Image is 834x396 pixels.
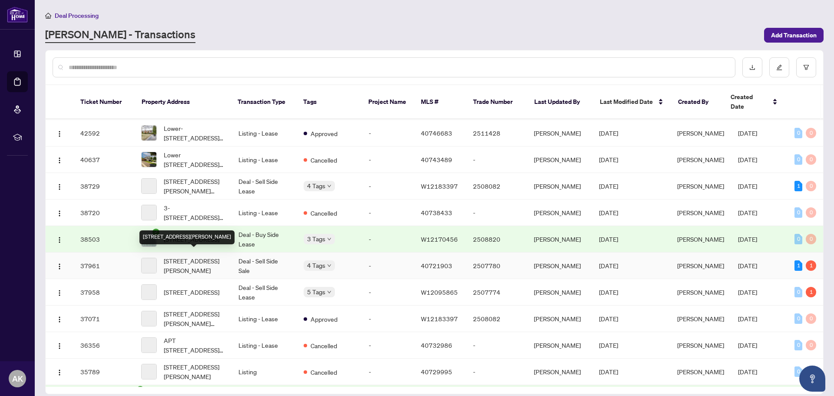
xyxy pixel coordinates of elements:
div: 1 [794,260,802,271]
td: [PERSON_NAME] [527,146,592,173]
span: Approved [311,314,338,324]
td: Deal - Sell Side Sale [232,253,297,279]
span: 4 Tags [307,181,325,191]
span: 4 Tags [307,260,325,270]
span: [STREET_ADDRESS][PERSON_NAME] [164,362,225,381]
th: Property Address [135,85,231,119]
td: 2507774 [466,279,527,306]
th: Created Date [724,85,785,119]
span: Approved [311,129,338,138]
img: Logo [56,369,63,376]
button: Open asap [799,366,825,392]
td: 37961 [73,253,134,279]
div: 0 [806,154,816,165]
td: Listing [232,359,297,385]
td: [PERSON_NAME] [527,120,592,146]
div: 0 [806,340,816,350]
span: [PERSON_NAME] [677,182,724,190]
span: [DATE] [738,129,757,137]
span: W12170456 [421,235,458,243]
span: filter [803,64,809,70]
span: down [327,290,331,294]
td: - [362,200,414,226]
td: Deal - Sell Side Lease [232,279,297,306]
span: [DATE] [599,341,618,349]
span: Lower [STREET_ADDRESS][PERSON_NAME] [164,150,225,169]
button: filter [796,57,816,77]
td: - [362,279,414,306]
div: 0 [794,234,802,244]
span: [DATE] [599,182,618,190]
button: Logo [53,126,66,140]
div: 0 [794,366,802,377]
td: 38503 [73,226,134,253]
td: Deal - Buy Side Lease [232,226,297,253]
div: 0 [806,207,816,218]
span: [DATE] [738,262,757,270]
div: 0 [794,207,802,218]
span: W12183397 [421,315,458,323]
td: [PERSON_NAME] [527,226,592,253]
img: thumbnail-img [142,152,156,167]
span: [DATE] [599,209,618,216]
span: Created Date [731,92,768,111]
td: Listing - Lease [232,120,297,146]
button: Logo [53,206,66,220]
span: 40721903 [421,262,452,270]
span: [PERSON_NAME] [677,209,724,216]
span: down [327,237,331,241]
div: 1 [794,181,802,191]
div: 0 [806,234,816,244]
td: 37958 [73,279,134,306]
td: 35789 [73,359,134,385]
td: - [466,200,527,226]
button: Logo [53,312,66,326]
img: Logo [56,316,63,323]
td: 37071 [73,306,134,332]
div: 0 [794,128,802,138]
span: download [749,64,755,70]
div: 1 [806,287,816,297]
span: Cancelled [311,341,337,350]
span: [DATE] [599,288,618,296]
button: download [742,57,762,77]
div: [STREET_ADDRESS][PERSON_NAME] [139,230,235,244]
button: Logo [53,179,66,193]
td: Listing - Lease [232,146,297,173]
span: 40738433 [421,209,452,216]
td: - [362,332,414,359]
th: Last Modified Date [593,85,672,119]
span: 3 Tags [307,234,325,244]
span: [DATE] [599,262,618,270]
td: - [362,146,414,173]
span: [STREET_ADDRESS][PERSON_NAME] [164,256,225,275]
span: [STREET_ADDRESS] [164,287,219,297]
th: Trade Number [466,85,527,119]
span: [PERSON_NAME] [677,368,724,376]
span: [PERSON_NAME] [677,156,724,163]
td: - [362,226,414,253]
div: 1 [806,260,816,271]
span: down [327,263,331,268]
span: Cancelled [311,367,337,377]
td: - [362,306,414,332]
td: 42592 [73,120,134,146]
td: - [466,332,527,359]
span: [DATE] [738,156,757,163]
span: [DATE] [738,368,757,376]
span: [DATE] [738,182,757,190]
span: W12095865 [421,288,458,296]
span: 40732986 [421,341,452,349]
span: [PERSON_NAME] [677,288,724,296]
a: [PERSON_NAME] - Transactions [45,27,195,43]
td: 2508820 [466,226,527,253]
button: Logo [53,338,66,352]
span: edit [776,64,782,70]
span: [DATE] [599,156,618,163]
button: Logo [53,153,66,166]
span: [STREET_ADDRESS][PERSON_NAME][PERSON_NAME] [164,309,225,328]
span: [DATE] [599,315,618,323]
span: [DATE] [599,129,618,137]
td: [PERSON_NAME] [527,332,592,359]
span: Cancelled [311,208,337,218]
